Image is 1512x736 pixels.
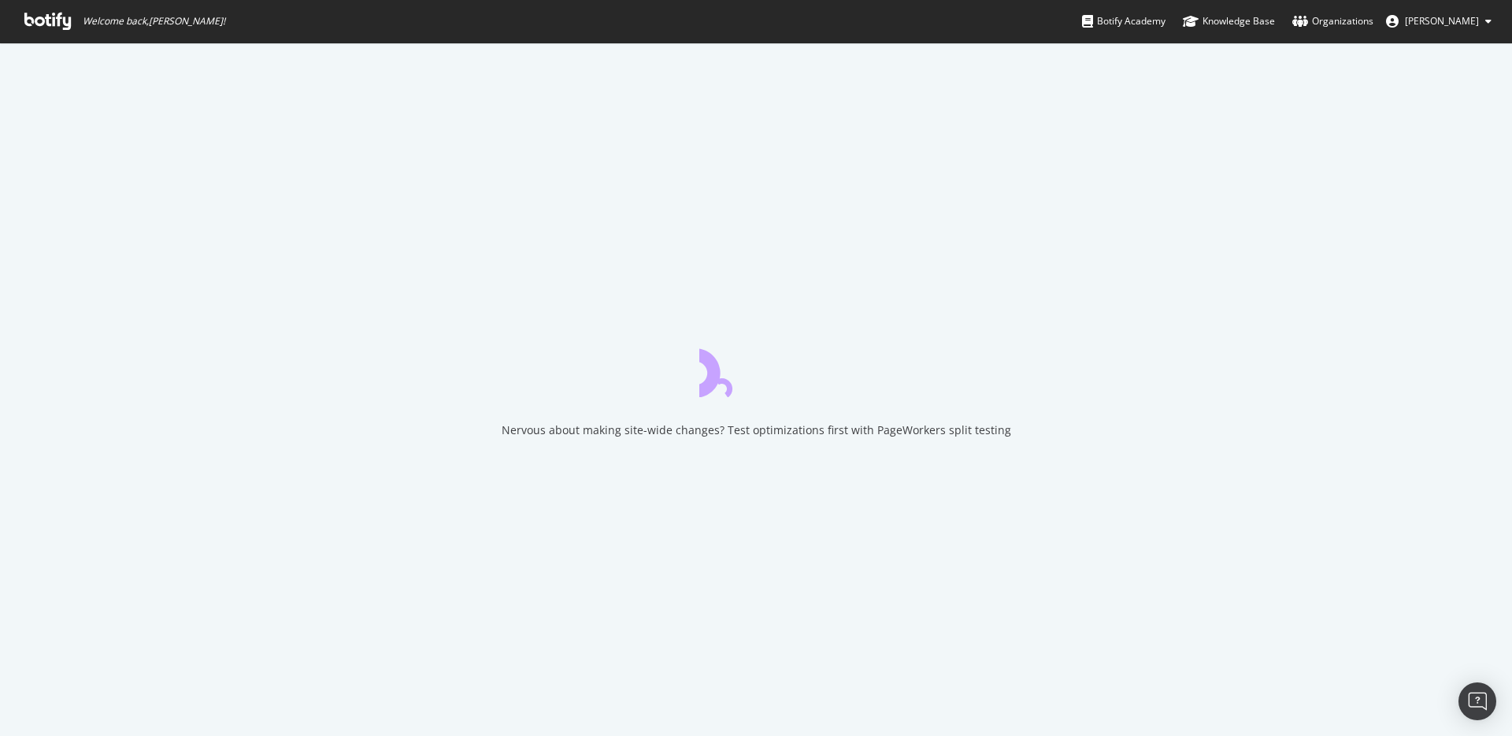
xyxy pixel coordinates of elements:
[1405,14,1479,28] span: Mihir Naik
[1183,13,1275,29] div: Knowledge Base
[1292,13,1373,29] div: Organizations
[1082,13,1165,29] div: Botify Academy
[1373,9,1504,34] button: [PERSON_NAME]
[699,340,813,397] div: animation
[83,15,225,28] span: Welcome back, [PERSON_NAME] !
[502,422,1011,438] div: Nervous about making site-wide changes? Test optimizations first with PageWorkers split testing
[1458,682,1496,720] div: Open Intercom Messenger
